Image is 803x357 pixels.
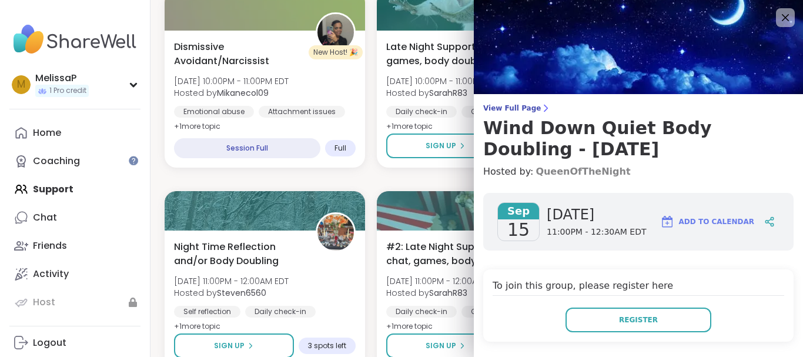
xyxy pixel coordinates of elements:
span: Register [619,315,658,325]
span: 15 [507,219,530,241]
b: SarahR83 [429,287,467,299]
span: Sign Up [214,341,245,351]
span: [DATE] [547,205,646,224]
a: QueenOfTheNight [536,165,630,179]
h4: To join this group, please register here [493,279,784,296]
div: Attachment issues [259,106,345,118]
div: Emotional abuse [174,106,254,118]
b: Mikanecol09 [217,87,269,99]
div: Chat [33,211,57,224]
div: General mental health [461,106,561,118]
div: Host [33,296,55,309]
span: View Full Page [483,104,794,113]
span: [DATE] 10:00PM - 11:00PM EDT [174,75,289,87]
span: 1 Pro credit [49,86,86,96]
button: Sign Up [386,134,506,158]
span: #2: Late Night Support - chat, games, body double [386,240,515,268]
span: Late Night Support - chat, games, body double [386,40,515,68]
button: Register [566,308,711,332]
span: 3 spots left [308,341,346,351]
div: Activity [33,268,69,281]
div: Friends [33,239,67,252]
a: Coaching [9,147,140,175]
h3: Wind Down Quiet Body Doubling - [DATE] [483,118,794,160]
span: Sign Up [426,341,456,351]
img: Mikanecol09 [317,14,354,51]
b: SarahR83 [429,87,467,99]
img: ShareWell Logomark [660,215,674,229]
span: Add to Calendar [679,216,754,227]
div: Coaching [33,155,80,168]
a: Chat [9,203,140,232]
a: Host [9,288,140,316]
span: Hosted by [386,87,501,99]
span: [DATE] 11:00PM - 12:00AM EDT [174,275,289,287]
span: M [17,77,25,92]
span: Night Time Reflection and/or Body Doubling [174,240,303,268]
button: Add to Calendar [655,208,759,236]
a: View Full PageWind Down Quiet Body Doubling - [DATE] [483,104,794,160]
span: Full [334,144,346,153]
b: Steven6560 [217,287,266,299]
div: New Host! 🎉 [309,45,363,59]
div: MelissaP [35,72,89,85]
a: Activity [9,260,140,288]
iframe: Spotlight [129,156,138,165]
div: Logout [33,336,66,349]
span: [DATE] 11:00PM - 12:00AM EDT [386,275,501,287]
div: Home [33,126,61,139]
a: Friends [9,232,140,260]
a: Home [9,119,140,147]
span: Sign Up [426,141,456,151]
img: Steven6560 [317,214,354,251]
div: Self reflection [174,306,240,318]
span: Hosted by [174,287,289,299]
div: Daily check-in [386,106,457,118]
span: Hosted by [386,287,501,299]
span: Sep [498,203,539,219]
span: Dismissive Avoidant/Narcissist [174,40,303,68]
h4: Hosted by: [483,165,794,179]
span: [DATE] 10:00PM - 11:00PM EDT [386,75,501,87]
span: 11:00PM - 12:30AM EDT [547,226,646,238]
div: Daily check-in [386,306,457,318]
div: Good company [461,306,538,318]
span: Hosted by [174,87,289,99]
div: Daily check-in [245,306,316,318]
a: Logout [9,329,140,357]
img: ShareWell Nav Logo [9,19,140,60]
div: Session Full [174,138,320,158]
